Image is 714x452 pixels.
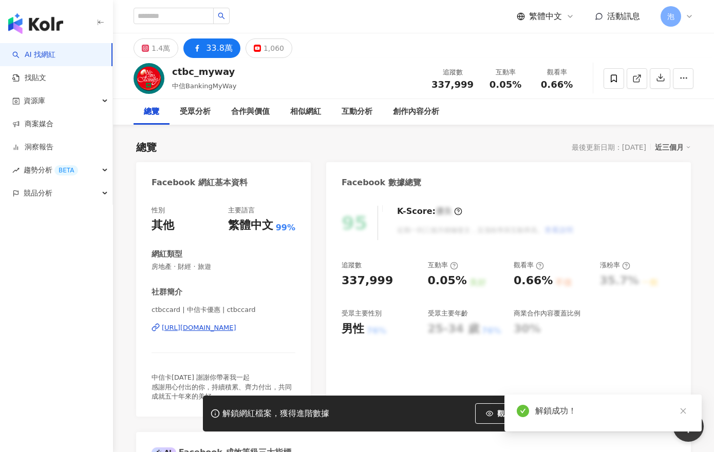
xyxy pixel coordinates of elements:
[276,222,295,233] span: 99%
[264,41,284,55] div: 1,060
[497,409,540,418] span: 觀看圖表範例
[428,273,467,289] div: 0.05%
[342,321,364,337] div: 男性
[152,206,165,215] div: 性別
[12,119,53,129] a: 商案媒合
[24,159,78,182] span: 趨勢分析
[541,80,573,90] span: 0.66%
[152,249,182,260] div: 網紅類型
[24,89,45,112] span: 資源庫
[228,218,273,233] div: 繁體中文
[290,106,321,118] div: 相似網紅
[342,106,372,118] div: 互動分析
[172,82,236,90] span: 中信BankingMyWay
[655,141,691,154] div: 近三個月
[12,50,55,60] a: searchAI 找網紅
[218,12,225,19] span: search
[162,323,236,332] div: [URL][DOMAIN_NAME]
[342,261,362,270] div: 追蹤數
[428,261,458,270] div: 互動率
[246,38,292,58] button: 1,060
[431,67,474,77] div: 追蹤數
[12,167,20,174] span: rise
[680,407,687,415] span: close
[397,206,462,217] div: K-Score :
[475,403,551,424] button: 觀看圖表範例
[572,143,646,151] div: 最後更新日期：[DATE]
[342,273,393,289] div: 337,999
[514,309,580,318] div: 商業合作內容覆蓋比例
[54,165,78,175] div: BETA
[183,38,240,58] button: 33.8萬
[206,41,233,55] div: 33.8萬
[134,63,164,94] img: KOL Avatar
[393,106,439,118] div: 創作內容分析
[529,11,562,22] span: 繁體中文
[428,309,468,318] div: 受眾主要年齡
[607,11,640,21] span: 活動訊息
[152,177,248,188] div: Facebook 網紅基本資料
[152,41,170,55] div: 1.4萬
[228,206,255,215] div: 主要語言
[8,13,63,34] img: logo
[134,38,178,58] button: 1.4萬
[152,305,295,315] span: ctbccard | 中信卡優惠 | ctbccard
[12,142,53,152] a: 洞察報告
[431,79,474,90] span: 337,999
[537,67,576,77] div: 觀看率
[667,11,674,22] span: 泡
[514,273,553,289] div: 0.66%
[535,405,689,417] div: 解鎖成功！
[172,65,236,78] div: ctbc_myway
[144,106,159,118] div: 總覽
[342,177,421,188] div: Facebook 數據總覽
[152,287,182,298] div: 社群簡介
[152,374,292,400] span: 中信卡[DATE] 謝謝你帶著我一起 感謝用心付出的你，持續積累、齊力付出，共同成就五十年來的美好。
[180,106,211,118] div: 受眾分析
[24,182,52,205] span: 競品分析
[136,140,157,154] div: 總覽
[514,261,544,270] div: 觀看率
[517,405,529,417] span: check-circle
[342,309,382,318] div: 受眾主要性別
[490,80,521,90] span: 0.05%
[486,67,525,77] div: 互動率
[222,408,329,419] div: 解鎖網紅檔案，獲得進階數據
[231,106,270,118] div: 合作與價值
[12,73,46,83] a: 找貼文
[152,323,295,332] a: [URL][DOMAIN_NAME]
[152,218,174,233] div: 其他
[600,261,630,270] div: 漲粉率
[152,262,295,271] span: 房地產 · 財經 · 旅遊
